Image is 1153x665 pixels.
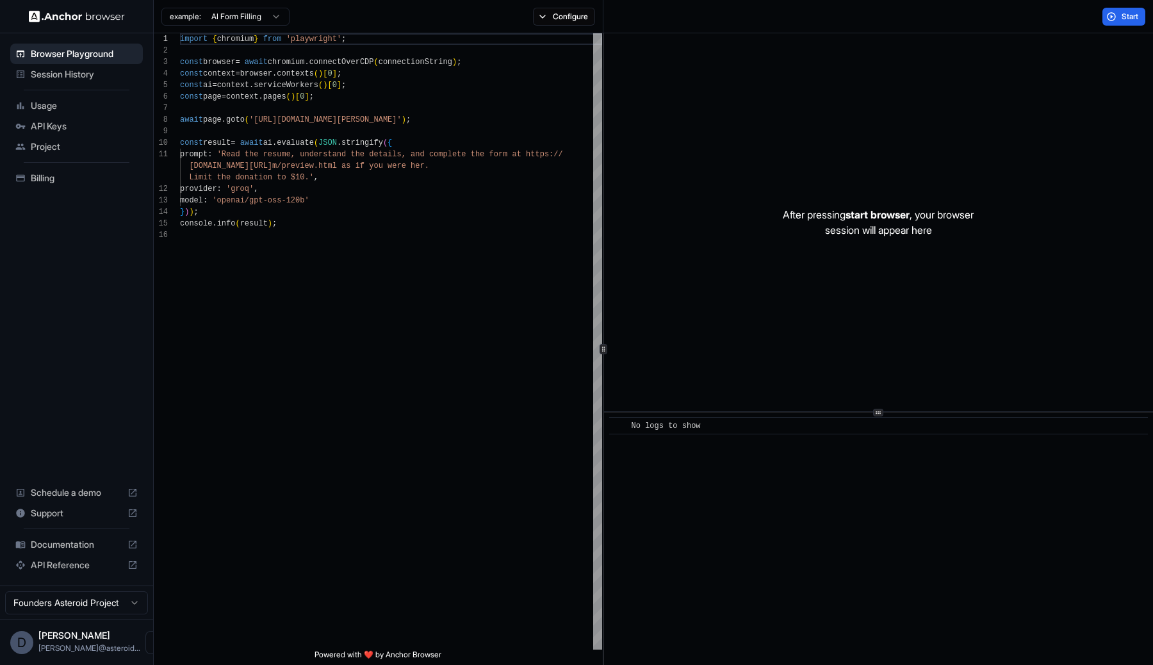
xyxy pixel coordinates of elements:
span: await [180,115,203,124]
p: After pressing , your browser session will appear here [783,207,974,238]
span: = [212,81,217,90]
span: ; [337,69,341,78]
span: Session History [31,68,138,81]
span: 0 [300,92,304,101]
span: start browser [846,208,910,221]
span: ; [457,58,461,67]
div: 15 [154,218,168,229]
div: API Reference [10,555,143,575]
span: from [263,35,282,44]
span: Documentation [31,538,122,551]
span: ( [235,219,240,228]
span: . [337,138,341,147]
div: 13 [154,195,168,206]
div: API Keys [10,116,143,136]
span: Project [31,140,138,153]
span: 0 [332,81,337,90]
span: serviceWorkers [254,81,318,90]
span: goto [226,115,245,124]
span: ; [341,81,346,90]
span: ; [406,115,411,124]
span: [DOMAIN_NAME][URL] [189,161,272,170]
span: result [203,138,231,147]
span: chromium [268,58,305,67]
div: Browser Playground [10,44,143,64]
span: } [254,35,258,44]
span: evaluate [277,138,314,147]
span: context [203,69,235,78]
span: : [217,185,222,193]
span: ; [194,208,199,217]
span: result [240,219,268,228]
span: = [222,92,226,101]
div: 8 [154,114,168,126]
span: ) [452,58,457,67]
span: ) [268,219,272,228]
span: . [222,115,226,124]
span: page [203,92,222,101]
span: lete the form at https:// [448,150,563,159]
span: ( [245,115,249,124]
span: model [180,196,203,205]
span: pages [263,92,286,101]
span: browser [203,58,235,67]
span: : [203,196,208,205]
span: [ [295,92,300,101]
span: : [208,150,212,159]
span: Usage [31,99,138,112]
div: 5 [154,79,168,91]
span: ) [291,92,295,101]
span: ) [323,81,327,90]
div: Usage [10,95,143,116]
span: 'groq' [226,185,254,193]
span: { [212,35,217,44]
div: 14 [154,206,168,218]
div: 10 [154,137,168,149]
span: provider [180,185,217,193]
span: page [203,115,222,124]
span: console [180,219,212,228]
div: Project [10,136,143,157]
span: ai [203,81,212,90]
span: 'playwright' [286,35,341,44]
div: Documentation [10,534,143,555]
span: info [217,219,236,228]
span: ) [189,208,193,217]
span: API Keys [31,120,138,133]
span: API Reference [31,559,122,571]
span: ( [383,138,388,147]
div: 6 [154,91,168,103]
div: 7 [154,103,168,114]
div: Support [10,503,143,523]
img: Anchor Logo [29,10,125,22]
span: await [240,138,263,147]
span: m/preview.html as if you were her. [272,161,429,170]
span: david@asteroid.ai [38,643,140,653]
span: , [254,185,258,193]
span: Powered with ❤️ by Anchor Browser [315,650,441,665]
span: ai [263,138,272,147]
span: ) [318,69,323,78]
span: = [235,58,240,67]
span: { [388,138,392,147]
div: D [10,631,33,654]
span: connectionString [379,58,452,67]
span: ] [304,92,309,101]
div: Billing [10,168,143,188]
span: = [231,138,235,147]
span: ( [314,69,318,78]
span: Support [31,507,122,520]
div: 9 [154,126,168,137]
span: ; [341,35,346,44]
span: . [249,81,254,90]
span: connectOverCDP [309,58,374,67]
span: contexts [277,69,314,78]
button: Configure [533,8,595,26]
span: . [304,58,309,67]
span: prompt [180,150,208,159]
span: 'openai/gpt-oss-120b' [212,196,309,205]
span: ( [318,81,323,90]
div: 12 [154,183,168,195]
span: } [180,208,184,217]
span: . [258,92,263,101]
